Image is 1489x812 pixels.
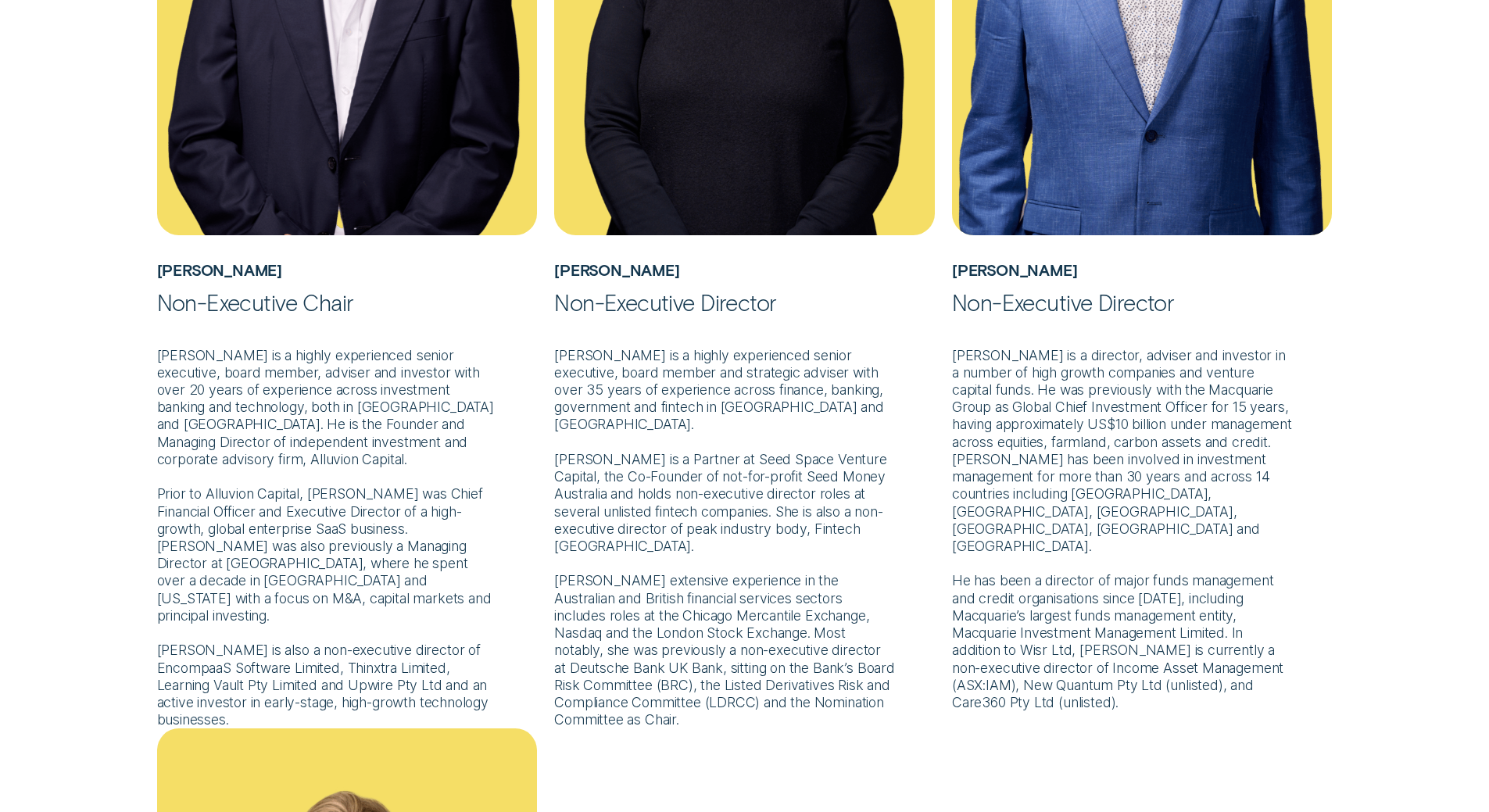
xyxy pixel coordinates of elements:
[554,288,935,317] div: Non-Executive Director
[157,317,538,729] p: [PERSON_NAME] is a highly experienced senior executive, board member, adviser and investor with o...
[157,288,538,317] div: Non-Executive Chair
[952,317,1333,711] p: [PERSON_NAME] is a director, adviser and investor in a number of high growth companies and ventur...
[952,288,1333,317] div: Non-Executive Director
[952,235,1333,288] h5: Craig Swanger
[554,235,935,288] h5: Cathryn Lyall
[554,317,935,729] p: [PERSON_NAME] is a highly experienced senior executive, board member and strategic adviser with o...
[157,235,538,288] h5: Matt Brown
